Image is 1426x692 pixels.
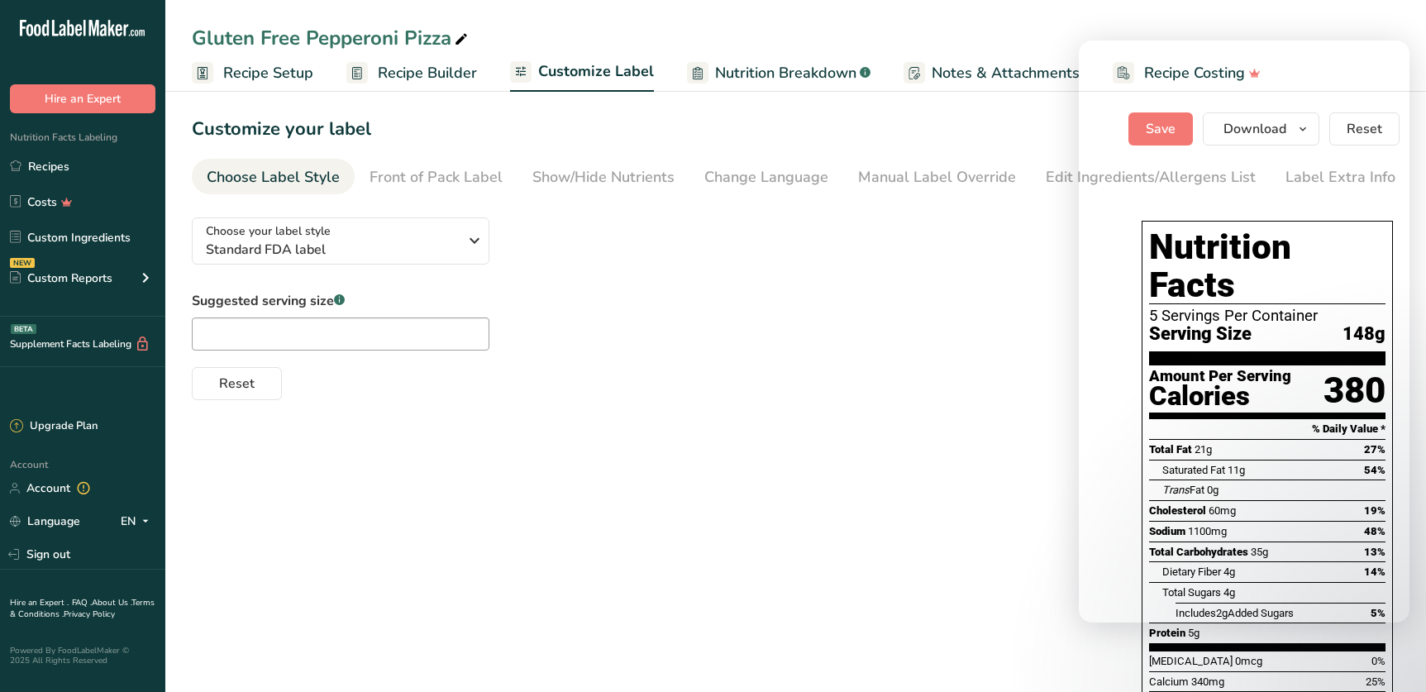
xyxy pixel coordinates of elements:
span: Reset [219,374,255,394]
span: Nutrition Breakdown [715,62,856,84]
a: Hire an Expert . [10,597,69,608]
div: Manual Label Override [858,166,1016,189]
span: Protein [1149,627,1185,639]
a: Recipe Builder [346,55,477,92]
span: 340mg [1191,675,1224,688]
span: Calcium [1149,675,1189,688]
button: Reset [192,367,282,400]
span: Choose your label style [206,222,331,240]
span: Recipe Builder [378,62,477,84]
span: 25% [1366,675,1385,688]
a: Terms & Conditions . [10,597,155,620]
div: Upgrade Plan [10,418,98,435]
div: Gluten Free Pepperoni Pizza [192,23,471,53]
a: Privacy Policy [64,608,115,620]
button: Hire an Expert [10,84,155,113]
span: Notes & Attachments [932,62,1080,84]
iframe: Intercom live chat [1079,41,1409,623]
button: Choose your label style Standard FDA label [192,217,489,265]
a: Recipe Setup [192,55,313,92]
a: Notes & Attachments [904,55,1080,92]
span: [MEDICAL_DATA] [1149,655,1233,667]
div: Show/Hide Nutrients [532,166,675,189]
div: EN [121,512,155,532]
label: Suggested serving size [192,291,489,311]
div: Edit Ingredients/Allergens List [1046,166,1256,189]
a: Customize Label [510,53,654,93]
h1: Customize your label [192,116,371,143]
span: Customize Label [538,60,654,83]
div: Front of Pack Label [370,166,503,189]
div: BETA [11,324,36,334]
div: NEW [10,258,35,268]
span: 0mcg [1235,655,1262,667]
div: Powered By FoodLabelMaker © 2025 All Rights Reserved [10,646,155,666]
a: FAQ . [72,597,92,608]
a: Nutrition Breakdown [687,55,870,92]
div: Custom Reports [10,270,112,287]
a: Language [10,507,80,536]
span: Recipe Setup [223,62,313,84]
a: About Us . [92,597,131,608]
div: Choose Label Style [207,166,340,189]
span: 5g [1188,627,1199,639]
div: Change Language [704,166,828,189]
span: Standard FDA label [206,240,458,260]
iframe: Intercom live chat [1370,636,1409,675]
